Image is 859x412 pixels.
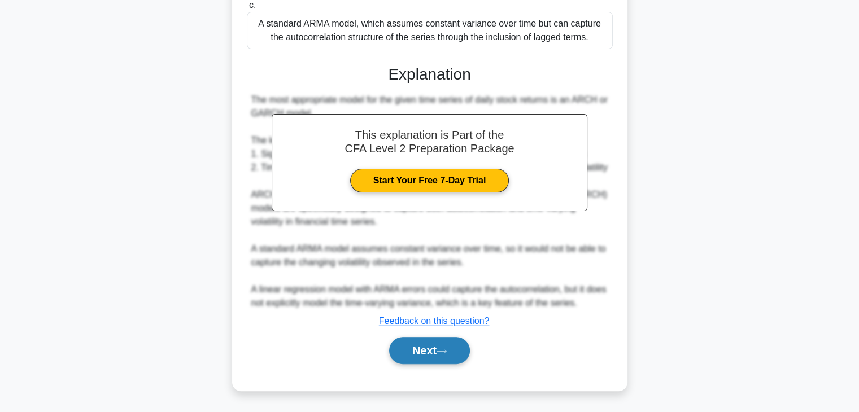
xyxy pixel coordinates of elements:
div: The most appropriate model for the given time series of daily stock returns is an ARCH or GARCH m... [251,93,608,310]
div: A standard ARMA model, which assumes constant variance over time but can capture the autocorrelat... [247,12,613,49]
h3: Explanation [254,65,606,84]
a: Start Your Free 7-Day Trial [350,169,509,192]
a: Feedback on this question? [379,316,490,326]
button: Next [389,337,470,364]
